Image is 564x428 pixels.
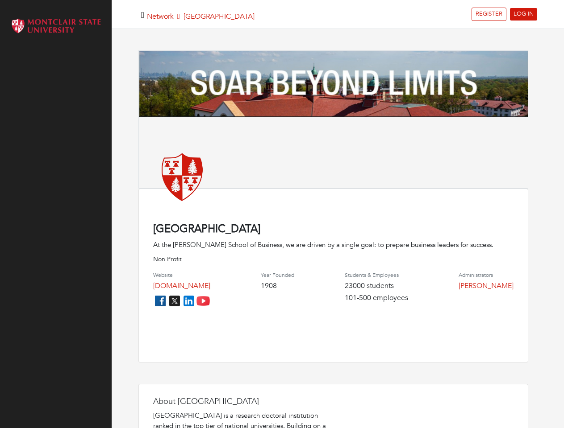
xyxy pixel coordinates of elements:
a: [DOMAIN_NAME] [153,281,210,291]
img: Montclair%20Banner.png [139,51,528,117]
img: montclair-state-university.png [153,147,211,205]
a: REGISTER [472,8,506,21]
h4: 23000 students [345,282,408,290]
a: [PERSON_NAME] [459,281,514,291]
h4: [GEOGRAPHIC_DATA] [153,223,514,236]
a: Network [147,12,174,21]
h4: 1908 [261,282,294,290]
h5: [GEOGRAPHIC_DATA] [147,12,255,21]
h4: Administrators [459,272,514,278]
img: facebook_icon-256f8dfc8812ddc1b8eade64b8eafd8a868ed32f90a8d2bb44f507e1979dbc24.png [153,294,167,308]
div: At the [PERSON_NAME] School of Business, we are driven by a single goal: to prepare business lead... [153,240,514,250]
h4: Year Founded [261,272,294,278]
a: LOG IN [510,8,537,21]
img: Montclair_logo.png [9,16,103,37]
img: linkedin_icon-84db3ca265f4ac0988026744a78baded5d6ee8239146f80404fb69c9eee6e8e7.png [182,294,196,308]
h4: About [GEOGRAPHIC_DATA] [153,397,332,407]
h4: Website [153,272,210,278]
h4: 101-500 employees [345,294,408,302]
img: youtube_icon-fc3c61c8c22f3cdcae68f2f17984f5f016928f0ca0694dd5da90beefb88aa45e.png [196,294,210,308]
h4: Students & Employees [345,272,408,278]
img: twitter_icon-7d0bafdc4ccc1285aa2013833b377ca91d92330db209b8298ca96278571368c9.png [167,294,182,308]
p: Non Profit [153,255,514,264]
